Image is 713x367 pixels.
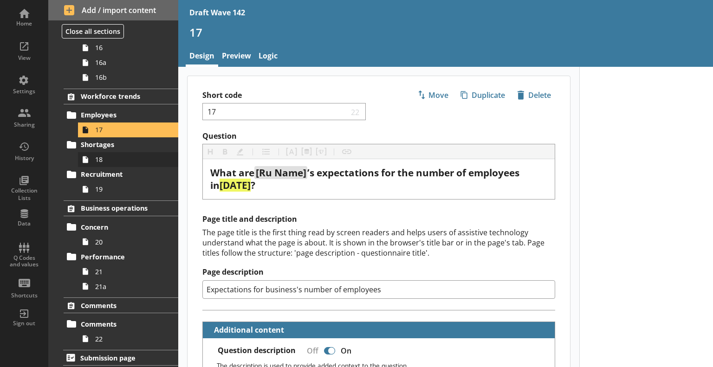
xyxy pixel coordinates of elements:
[210,166,522,192] span: ’s expectations for the number of employees in
[414,88,452,103] span: Move
[218,346,296,355] label: Question description
[202,131,555,141] label: Question
[78,182,178,197] a: 19
[349,107,362,116] span: 22
[68,167,178,197] li: Recruitment19
[513,87,555,103] button: Delete
[299,342,322,359] div: Off
[64,297,178,313] a: Comments
[80,354,162,362] span: Submission page
[95,185,165,193] span: 19
[64,5,163,15] span: Add / import content
[8,292,40,299] div: Shortcuts
[202,227,555,258] div: The page title is the first thing read by screen readers and helps users of assistive technology ...
[64,137,178,152] a: Shortages
[78,331,178,346] a: 22
[8,155,40,162] div: History
[64,167,178,182] a: Recruitment
[202,214,555,224] h2: Page title and description
[210,167,547,192] div: Question
[78,279,178,294] a: 21a
[78,152,178,167] a: 18
[81,320,162,328] span: Comments
[189,25,702,39] h1: 17
[78,122,178,137] a: 17
[81,170,162,179] span: Recruitment
[95,43,165,52] span: 16
[81,110,162,119] span: Employees
[95,155,165,164] span: 18
[78,55,178,70] a: 16a
[95,58,165,67] span: 16a
[8,320,40,327] div: Sign out
[81,92,162,101] span: Workforce trends
[78,264,178,279] a: 21
[8,121,40,129] div: Sharing
[95,267,165,276] span: 21
[255,47,281,67] a: Logic
[456,87,509,103] button: Duplicate
[457,88,509,103] span: Duplicate
[64,249,178,264] a: Performance
[81,223,162,232] span: Concern
[64,89,178,104] a: Workforce trends
[62,24,124,39] button: Close all sections
[48,297,178,346] li: CommentsComments22
[251,179,255,192] span: ?
[68,108,178,137] li: Employees17
[95,125,165,134] span: 17
[64,200,178,216] a: Business operations
[68,219,178,249] li: Concern20
[337,342,359,359] div: On
[210,166,254,179] span: What are
[95,73,165,82] span: 16b
[48,89,178,197] li: Workforce trendsEmployees17Shortages18Recruitment19
[95,238,165,246] span: 20
[81,252,162,261] span: Performance
[68,316,178,346] li: Comments22
[8,255,40,268] div: Q Codes and values
[95,335,165,343] span: 22
[189,7,245,18] div: Draft Wave 142
[202,267,555,277] label: Page description
[68,26,178,85] li: Export/Import1616a16b
[95,282,165,291] span: 21a
[218,47,255,67] a: Preview
[186,47,218,67] a: Design
[48,6,178,84] li: TradeExport/Import1616a16b
[8,187,40,201] div: Collection Lists
[8,220,40,227] div: Data
[8,54,40,62] div: View
[413,87,453,103] button: Move
[78,40,178,55] a: 16
[8,88,40,95] div: Settings
[256,166,306,179] span: [Ru Name]
[81,140,162,149] span: Shortages
[68,249,178,294] li: Performance2121a
[63,350,178,366] a: Submission page
[220,179,251,192] span: [DATE]
[207,322,286,338] button: Additional content
[8,20,40,27] div: Home
[81,301,162,310] span: Comments
[64,219,178,234] a: Concern
[64,316,178,331] a: Comments
[78,70,178,85] a: 16b
[202,90,379,100] label: Short code
[68,137,178,167] li: Shortages18
[81,204,162,212] span: Business operations
[78,234,178,249] a: 20
[48,200,178,294] li: Business operationsConcern20Performance2121a
[64,108,178,122] a: Employees
[513,88,555,103] span: Delete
